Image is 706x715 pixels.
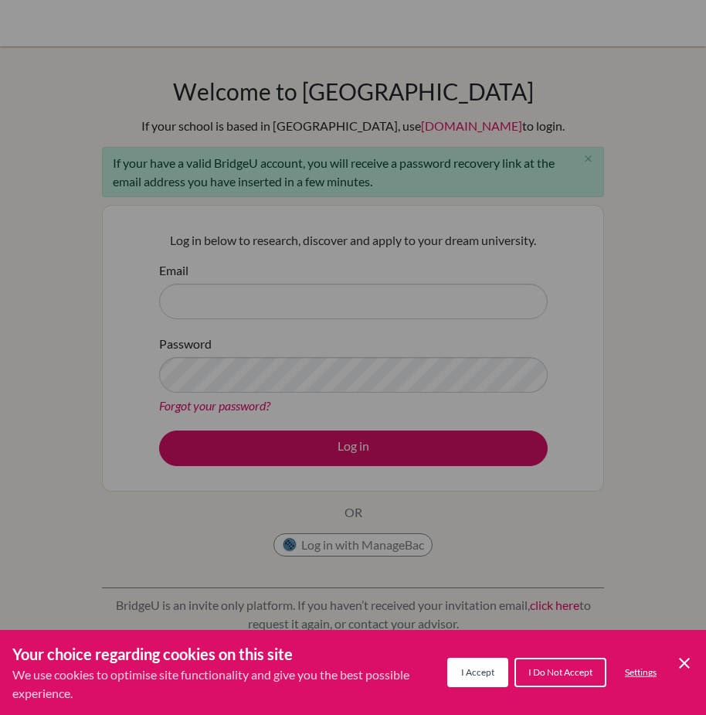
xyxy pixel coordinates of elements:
[625,666,657,678] span: Settings
[12,666,447,703] p: We use cookies to optimise site functionality and give you the best possible experience.
[447,658,508,687] button: I Accept
[613,659,669,686] button: Settings
[461,666,494,678] span: I Accept
[514,658,606,687] button: I Do Not Accept
[12,642,447,666] h3: Your choice regarding cookies on this site
[528,666,592,678] span: I Do Not Accept
[675,654,694,672] button: Save and close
